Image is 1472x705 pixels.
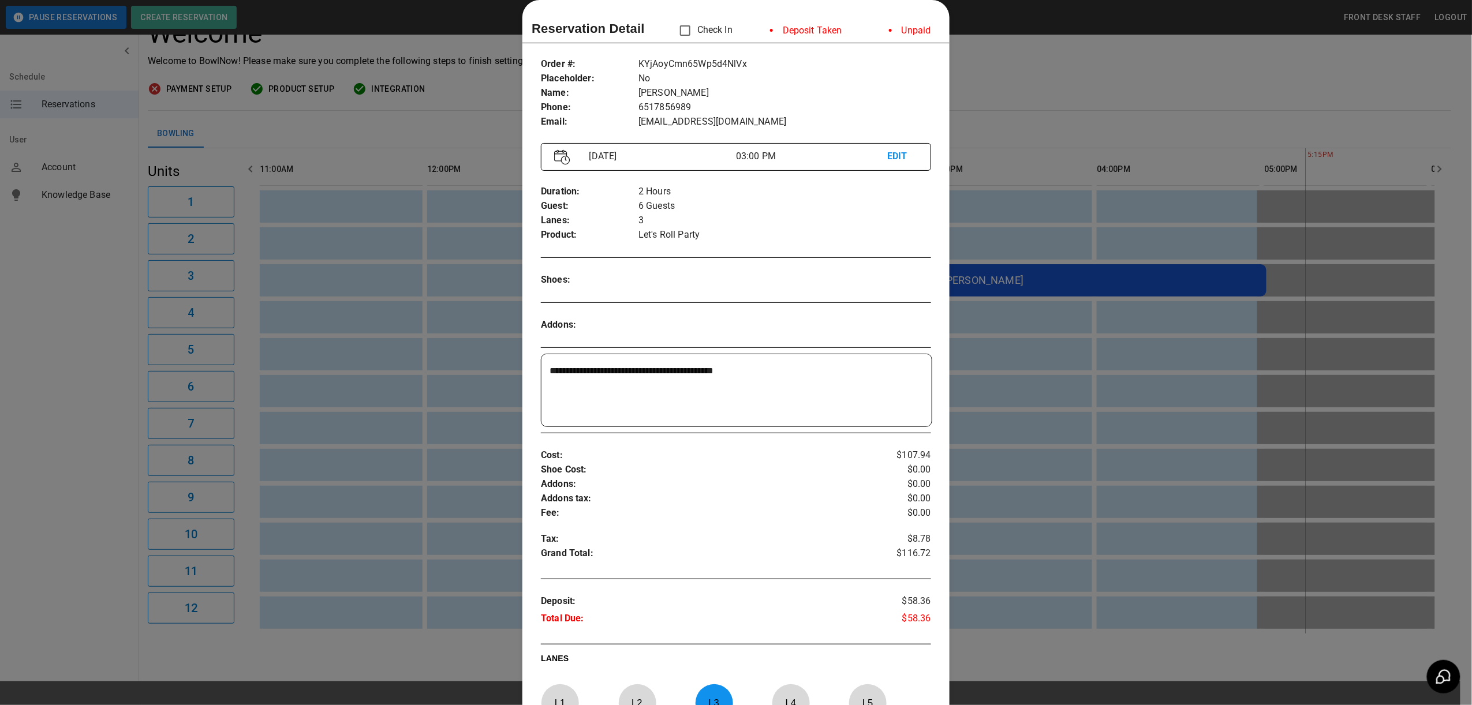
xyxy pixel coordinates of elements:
p: 2 Hours [638,185,931,199]
img: Vector [554,149,570,165]
p: Reservation Detail [532,19,645,38]
p: Addons : [541,318,638,332]
p: Total Due : [541,612,866,629]
p: Lanes : [541,213,638,228]
p: $0.00 [866,506,931,520]
li: Unpaid [880,19,940,42]
p: $0.00 [866,463,931,477]
p: Shoes : [541,273,638,287]
p: Grand Total : [541,546,866,564]
p: $116.72 [866,546,931,564]
p: 6517856989 [638,100,931,115]
p: Name : [541,86,638,100]
p: No [638,72,931,86]
p: Cost : [541,448,866,463]
p: 6 Guests [638,199,931,213]
p: $0.00 [866,492,931,506]
p: Duration : [541,185,638,199]
p: Phone : [541,100,638,115]
p: 3 [638,213,931,228]
p: KYjAoyCmn65Wp5d4NlVx [638,57,931,72]
p: Fee : [541,506,866,520]
li: Deposit Taken [761,19,851,42]
p: Email : [541,115,638,129]
p: LANES [541,652,931,669]
p: Order # : [541,57,638,72]
p: Addons tax : [541,492,866,506]
p: [DATE] [585,149,736,163]
p: EDIT [887,149,917,164]
p: Guest : [541,199,638,213]
p: Placeholder : [541,72,638,86]
p: $0.00 [866,477,931,492]
p: Product : [541,228,638,242]
p: $8.78 [866,532,931,546]
p: Shoe Cost : [541,463,866,477]
p: Deposit : [541,594,866,612]
p: Check In [673,18,733,43]
p: [EMAIL_ADDRESS][DOMAIN_NAME] [638,115,931,129]
p: $107.94 [866,448,931,463]
p: Addons : [541,477,866,492]
p: $58.36 [866,612,931,629]
p: 03:00 PM [736,149,887,163]
p: $58.36 [866,594,931,612]
p: Let's Roll Party [638,228,931,242]
p: [PERSON_NAME] [638,86,931,100]
p: Tax : [541,532,866,546]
